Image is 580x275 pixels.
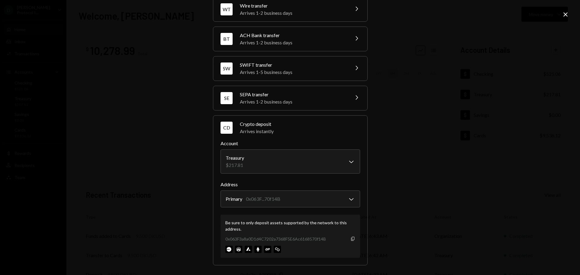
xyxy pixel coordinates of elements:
[240,39,346,46] div: Arrives 1-2 business days
[235,246,242,253] img: arbitrum-mainnet
[274,246,281,253] img: polygon-mainnet
[245,246,252,253] img: avalanche-mainnet
[246,195,280,203] div: 0x063F...70f14B
[240,128,360,135] div: Arrives instantly
[221,122,233,134] div: CD
[213,56,367,81] button: SWSWIFT transferArrives 1-5 business days
[221,62,233,75] div: SW
[221,140,360,258] div: CDCrypto depositArrives instantly
[221,33,233,45] div: BT
[225,219,355,232] div: Be sure to only deposit assets supported by the network to this address.
[221,140,360,147] label: Account
[225,246,233,253] img: base-mainnet
[264,246,271,253] img: optimism-mainnet
[221,190,360,207] button: Address
[213,86,367,110] button: SESEPA transferArrives 1-2 business days
[240,91,346,98] div: SEPA transfer
[240,98,346,105] div: Arrives 1-2 business days
[221,92,233,104] div: SE
[240,32,346,39] div: ACH Bank transfer
[254,246,262,253] img: ethereum-mainnet
[221,3,233,15] div: WT
[240,120,360,128] div: Crypto deposit
[240,2,346,9] div: Wire transfer
[225,236,326,242] div: 0x063F3a8a0D1d4C7202a7368F5E6Ac6168570f14B
[213,116,367,140] button: CDCrypto depositArrives instantly
[240,61,346,69] div: SWIFT transfer
[221,181,360,188] label: Address
[240,9,346,17] div: Arrives 1-2 business days
[221,149,360,174] button: Account
[240,69,346,76] div: Arrives 1-5 business days
[213,27,367,51] button: BTACH Bank transferArrives 1-2 business days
